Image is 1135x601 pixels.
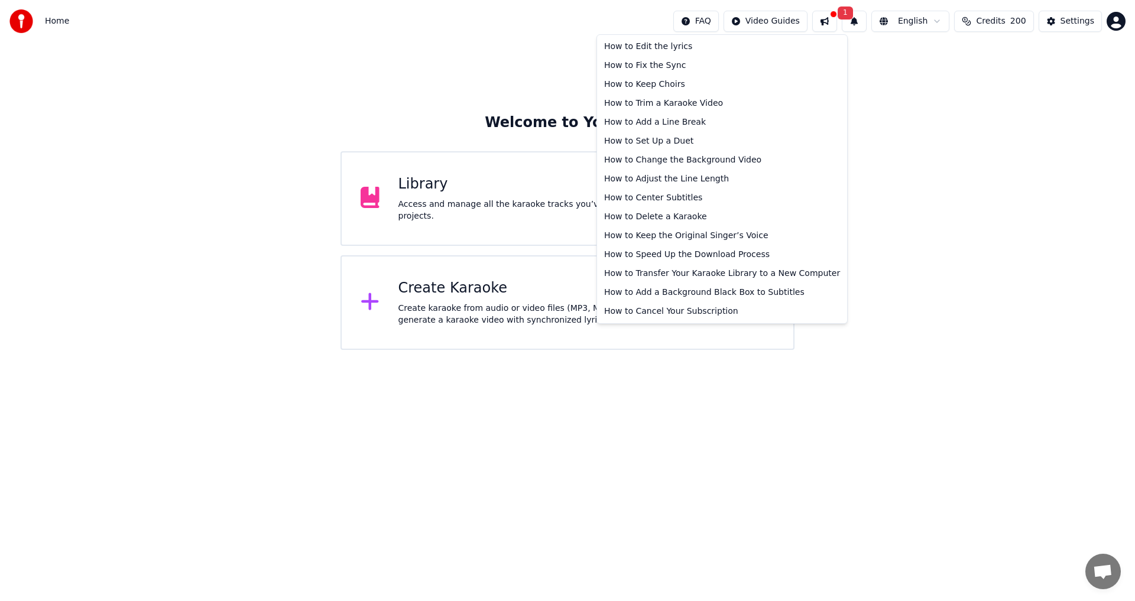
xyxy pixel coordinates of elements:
div: How to Edit the lyrics [599,37,845,56]
div: How to Cancel Your Subscription [599,302,845,321]
div: How to Fix the Sync [599,56,845,75]
div: How to Trim a Karaoke Video [599,94,845,113]
div: How to Delete a Karaoke [599,207,845,226]
div: How to Keep the Original Singer’s Voice [599,226,845,245]
div: How to Add a Line Break [599,113,845,132]
div: How to Adjust the Line Length [599,170,845,189]
div: How to Keep Choirs [599,75,845,94]
div: How to Speed Up the Download Process [599,245,845,264]
div: How to Add a Background Black Box to Subtitles [599,283,845,302]
div: How to Set Up a Duet [599,132,845,151]
div: How to Change the Background Video [599,151,845,170]
div: How to Center Subtitles [599,189,845,207]
div: How to Transfer Your Karaoke Library to a New Computer [599,264,845,283]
